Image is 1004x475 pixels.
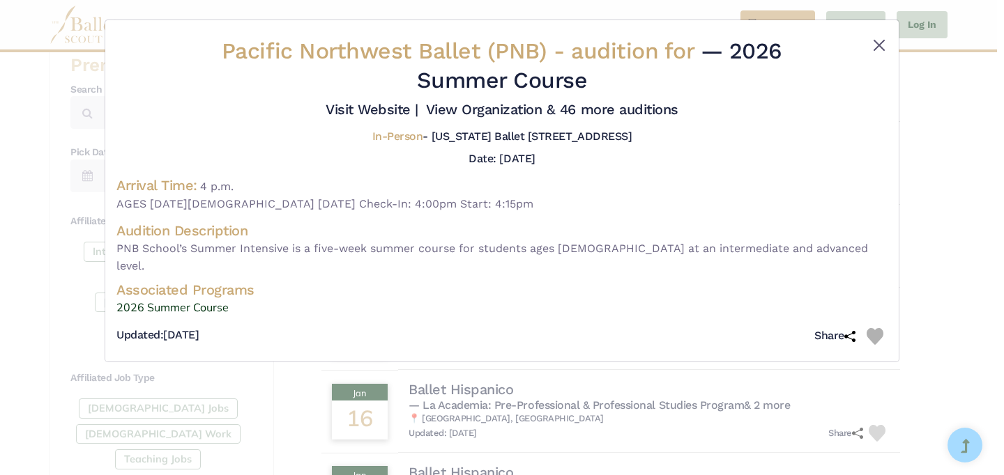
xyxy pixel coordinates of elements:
h4: Associated Programs [116,281,888,299]
a: Visit Website | [326,101,418,118]
span: Pacific Northwest Ballet (PNB) - [222,38,701,64]
span: In-Person [372,130,423,143]
span: — 2026 Summer Course [417,38,782,93]
span: AGES [DATE][DEMOGRAPHIC_DATA] [DATE] Check-In: 4:00pm Start: 4:15pm [116,195,888,213]
button: Close [871,37,888,54]
span: 4 p.m. [200,180,234,193]
h5: [DATE] [116,328,199,343]
h4: Audition Description [116,221,888,240]
h4: Arrival Time: [116,177,197,194]
span: PNB School’s Summer Intensive is a five-week summer course for students ages [DEMOGRAPHIC_DATA] a... [116,240,888,275]
h5: Date: [DATE] [469,152,535,165]
a: 2026 Summer Course [116,299,888,317]
span: Updated: [116,328,163,341]
a: View Organization & 46 more auditions [426,101,678,118]
h5: Share [814,329,855,343]
span: audition for [571,38,694,64]
h5: - [US_STATE] Ballet [STREET_ADDRESS] [372,130,632,144]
